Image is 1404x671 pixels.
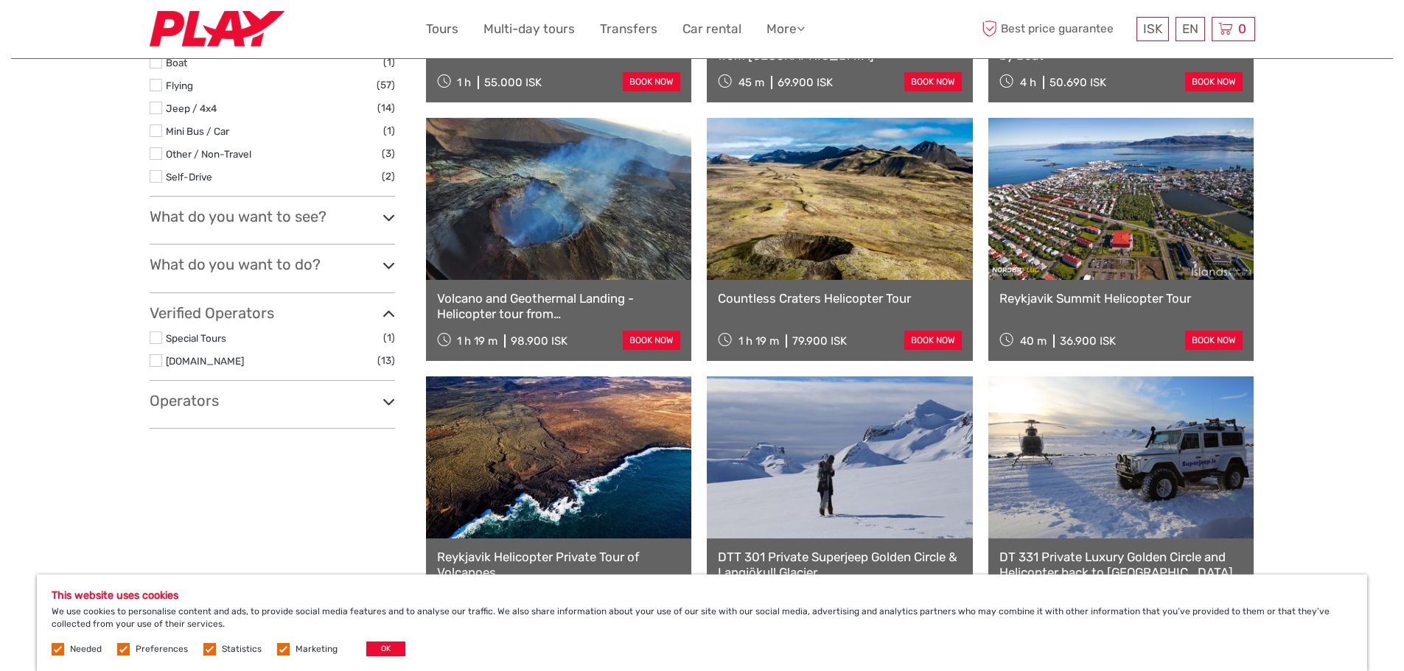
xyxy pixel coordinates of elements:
[166,102,217,114] a: Jeep / 4x4
[1020,76,1036,89] span: 4 h
[1185,72,1243,91] a: book now
[437,291,681,321] a: Volcano and Geothermal Landing - Helicopter tour from [GEOGRAPHIC_DATA]
[682,18,741,40] a: Car rental
[483,18,575,40] a: Multi-day tours
[979,17,1133,41] span: Best price guarantee
[999,549,1243,580] a: DT 331 Private Luxury Golden Circle and Helicopter back to [GEOGRAPHIC_DATA]
[383,54,395,71] span: (1)
[366,642,405,656] button: OK
[166,171,212,183] a: Self-Drive
[166,80,193,91] a: Flying
[382,168,395,185] span: (2)
[377,352,395,369] span: (13)
[457,76,471,89] span: 1 h
[166,125,229,137] a: Mini Bus / Car
[296,643,338,656] label: Marketing
[52,589,1352,602] h5: This website uses cookies
[437,549,681,580] a: Reykjavik Helicopter Private Tour of Volcanoes
[718,549,962,580] a: DTT 301 Private Superjeep Golden Circle & Langjökull Glacier
[166,355,244,367] a: [DOMAIN_NAME]
[166,148,251,160] a: Other / Non-Travel
[150,11,284,47] img: Fly Play
[150,256,395,273] h3: What do you want to do?
[738,76,764,89] span: 45 m
[792,334,847,348] div: 79.900 ISK
[377,99,395,116] span: (14)
[999,291,1243,306] a: Reykjavik Summit Helicopter Tour
[511,334,567,348] div: 98.900 ISK
[457,334,497,348] span: 1 h 19 m
[150,208,395,225] h3: What do you want to see?
[738,334,779,348] span: 1 h 19 m
[484,76,542,89] div: 55.000 ISK
[1060,334,1116,348] div: 36.900 ISK
[21,26,167,38] p: We're away right now. Please check back later!
[904,331,962,350] a: book now
[136,643,188,656] label: Preferences
[600,18,657,40] a: Transfers
[166,57,187,68] a: Boat
[904,72,962,91] a: book now
[70,643,102,656] label: Needed
[37,575,1367,671] div: We use cookies to personalise content and ads, to provide social media features and to analyse ou...
[623,331,680,350] a: book now
[718,291,962,306] a: Countless Craters Helicopter Tour
[150,392,395,410] h3: Operators
[623,72,680,91] a: book now
[1236,21,1248,36] span: 0
[1020,334,1047,348] span: 40 m
[382,145,395,162] span: (3)
[377,77,395,94] span: (57)
[426,18,458,40] a: Tours
[766,18,805,40] a: More
[1185,331,1243,350] a: book now
[1049,76,1106,89] div: 50.690 ISK
[150,304,395,322] h3: Verified Operators
[222,643,262,656] label: Statistics
[383,329,395,346] span: (1)
[1143,21,1162,36] span: ISK
[1176,17,1205,41] div: EN
[778,76,833,89] div: 69.900 ISK
[166,332,226,344] a: Special Tours
[170,23,187,41] button: Open LiveChat chat widget
[383,122,395,139] span: (1)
